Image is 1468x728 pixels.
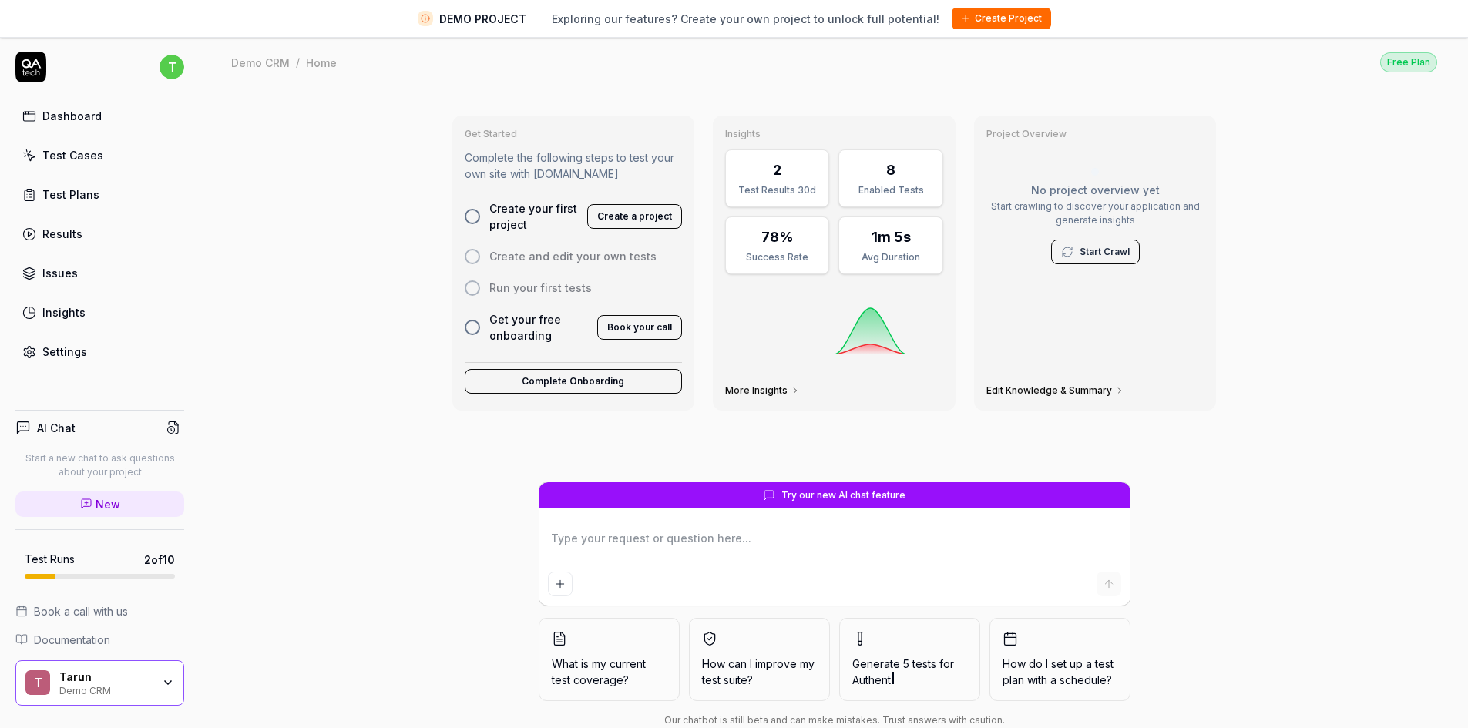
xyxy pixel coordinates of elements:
span: What is my current test coverage? [552,656,667,688]
span: t [160,55,184,79]
div: 1m 5s [872,226,911,247]
span: 2 of 10 [144,552,175,568]
button: Create a project [587,204,682,229]
div: Test Results 30d [735,183,819,197]
a: Insights [15,297,184,327]
div: Test Plans [42,186,99,203]
span: Create your first project [489,200,579,233]
div: Home [306,55,337,70]
span: Get your free onboarding [489,311,589,344]
a: Settings [15,337,184,367]
span: DEMO PROJECT [439,11,526,27]
a: Results [15,219,184,249]
span: How do I set up a test plan with a schedule? [1003,656,1117,688]
span: Try our new AI chat feature [781,488,905,502]
a: Test Plans [15,179,184,210]
a: More Insights [725,384,800,397]
a: Documentation [15,632,184,648]
p: No project overview yet [986,182,1204,198]
div: 78% [761,226,794,247]
button: Generate 5 tests forAuthent [839,618,980,701]
div: Success Rate [735,250,819,264]
span: New [96,496,120,512]
button: How can I improve my test suite? [689,618,830,701]
div: Enabled Tests [848,183,932,197]
a: Test Cases [15,140,184,170]
h3: Project Overview [986,128,1204,140]
div: Demo CRM [231,55,290,70]
span: Exploring our features? Create your own project to unlock full potential! [552,11,939,27]
p: Complete the following steps to test your own site with [DOMAIN_NAME] [465,149,683,182]
div: Insights [42,304,86,320]
p: Start a new chat to ask questions about your project [15,451,184,479]
div: Issues [42,265,78,281]
h3: Get Started [465,128,683,140]
button: Free Plan [1380,52,1437,72]
p: Start crawling to discover your application and generate insights [986,200,1204,227]
span: Generate 5 tests for [852,656,967,688]
div: Tarun [59,670,152,684]
div: 8 [886,159,895,180]
a: Dashboard [15,101,184,131]
a: Edit Knowledge & Summary [986,384,1124,397]
span: Book a call with us [34,603,128,619]
div: Test Cases [42,147,103,163]
div: / [296,55,300,70]
span: How can I improve my test suite? [702,656,817,688]
span: Documentation [34,632,110,648]
button: Add attachment [548,572,573,596]
span: Create and edit your own tests [489,248,657,264]
button: TTarunDemo CRM [15,660,184,706]
a: Book a call with us [15,603,184,619]
div: Dashboard [42,108,102,124]
div: Avg Duration [848,250,932,264]
div: 2 [773,159,781,180]
h4: AI Chat [37,420,76,436]
a: Start Crawl [1080,245,1130,259]
div: Our chatbot is still beta and can make mistakes. Trust answers with caution. [539,713,1130,727]
h5: Test Runs [25,552,75,566]
span: T [25,670,50,695]
button: How do I set up a test plan with a schedule? [989,618,1130,701]
button: t [160,52,184,82]
button: Complete Onboarding [465,369,683,394]
a: Book your call [597,318,682,334]
a: Create a project [587,207,682,223]
span: Run your first tests [489,280,592,296]
span: Authent [852,673,891,686]
button: What is my current test coverage? [539,618,680,701]
h3: Insights [725,128,943,140]
div: Settings [42,344,87,360]
a: Issues [15,258,184,288]
button: Create Project [952,8,1051,29]
a: New [15,491,184,517]
div: Demo CRM [59,683,152,696]
div: Results [42,226,82,242]
button: Book your call [597,315,682,340]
